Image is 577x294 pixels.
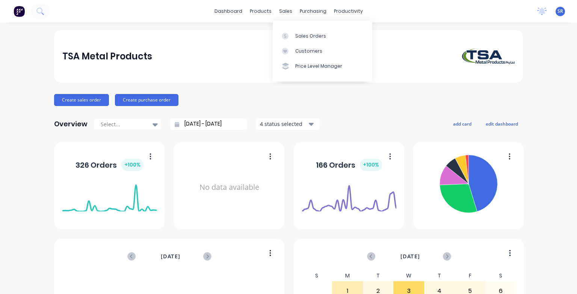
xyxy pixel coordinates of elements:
[76,159,143,171] div: 326 Orders
[485,270,516,281] div: S
[424,270,455,281] div: T
[115,94,178,106] button: Create purchase order
[273,44,372,59] a: Customers
[400,252,420,261] span: [DATE]
[295,63,342,70] div: Price Level Manager
[302,270,332,281] div: S
[295,48,322,55] div: Customers
[295,33,326,39] div: Sales Orders
[275,6,296,17] div: sales
[14,6,25,17] img: Factory
[316,159,382,171] div: 166 Orders
[363,270,394,281] div: T
[54,117,88,132] div: Overview
[273,59,372,74] a: Price Level Manager
[62,49,152,64] div: TSA Metal Products
[273,28,372,43] a: Sales Orders
[246,6,275,17] div: products
[557,8,563,15] span: SR
[360,159,382,171] div: + 100 %
[161,252,180,261] span: [DATE]
[462,48,515,64] img: TSA Metal Products
[260,120,307,128] div: 4 status selected
[211,6,246,17] a: dashboard
[296,6,330,17] div: purchasing
[121,159,143,171] div: + 100 %
[481,119,523,129] button: edit dashboard
[332,270,363,281] div: M
[448,119,476,129] button: add card
[393,270,424,281] div: W
[330,6,367,17] div: productivity
[182,152,276,223] div: No data available
[256,118,320,130] button: 4 status selected
[54,94,109,106] button: Create sales order
[455,270,485,281] div: F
